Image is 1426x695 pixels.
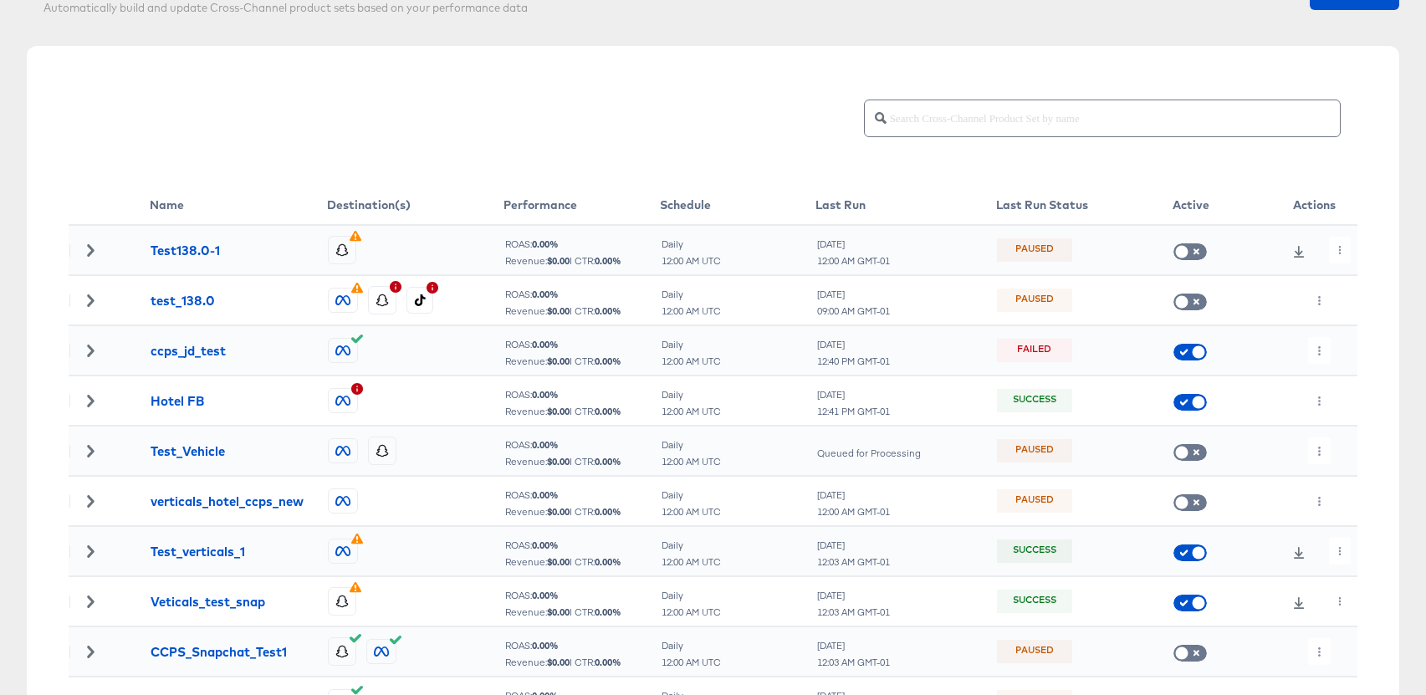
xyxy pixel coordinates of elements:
div: 12:00 AM UTC [661,406,722,417]
b: $ 0.00 [547,405,570,417]
div: Daily [661,339,722,350]
div: 12:03 AM GMT-01 [816,556,891,568]
b: 0.00 % [532,438,559,451]
div: ROAS: [504,590,658,601]
div: ROAS: [504,640,658,652]
div: Paused [1015,243,1054,258]
div: 12:00 AM UTC [661,305,722,317]
div: 12:41 PM GMT-01 [816,406,891,417]
div: 12:00 AM UTC [661,657,722,668]
div: 12:00 AM UTC [661,606,722,618]
div: Toggle Row Expanded [69,395,111,406]
th: Performance [503,186,659,225]
div: Toggle Row Expanded [69,646,111,657]
div: ROAS: [504,389,658,401]
b: $ 0.00 [547,505,570,518]
b: $ 0.00 [547,606,570,618]
div: Toggle Row Expanded [69,545,111,557]
div: Failed [1017,343,1051,358]
input: Search Cross-Channel Product Set by name [887,94,1340,130]
div: Test_Vehicle [151,442,225,460]
th: Active [1173,186,1271,225]
b: 0.00 % [595,606,621,618]
div: Veticals_test_snap [151,593,265,611]
div: Daily [661,539,722,551]
div: Paused [1015,644,1054,659]
div: ROAS: [504,489,658,501]
b: 0.00 % [595,505,621,518]
div: Revenue: | CTR: [504,606,658,618]
div: ROAS: [504,238,658,250]
div: Revenue: | CTR: [504,355,658,367]
div: Success [1013,544,1056,559]
div: ROAS: [504,289,658,300]
div: [DATE] [816,389,891,401]
th: Last Run Status [996,186,1173,225]
div: 12:00 AM UTC [661,556,722,568]
div: Toggle Row Expanded [69,244,111,256]
div: Daily [661,439,722,451]
div: Revenue: | CTR: [504,657,658,668]
div: Revenue: | CTR: [504,406,658,417]
div: [DATE] [816,640,891,652]
div: 12:00 AM GMT-01 [816,255,891,267]
div: ROAS: [504,439,658,451]
div: [DATE] [816,238,891,250]
div: Daily [661,289,722,300]
th: Schedule [660,186,815,225]
div: 12:00 AM UTC [661,506,722,518]
th: Name [150,186,328,225]
b: $ 0.00 [547,254,570,267]
div: Test138.0-1 [151,242,220,259]
div: Toggle Row Expanded [69,445,111,457]
div: Toggle Row Expanded [69,294,111,306]
div: Paused [1015,443,1054,458]
b: 0.00 % [532,338,559,350]
b: 0.00 % [532,589,559,601]
div: verticals_hotel_ccps_new [151,493,304,510]
div: Daily [661,238,722,250]
div: [DATE] [816,339,891,350]
div: 12:00 AM UTC [661,255,722,267]
div: Paused [1015,493,1054,508]
div: [DATE] [816,590,891,601]
div: test_138.0 [151,292,215,309]
div: [DATE] [816,489,891,501]
div: Success [1013,594,1056,609]
b: 0.00 % [532,238,559,250]
div: Daily [661,590,722,601]
b: $ 0.00 [547,455,570,468]
div: 12:00 AM GMT-01 [816,506,891,518]
div: ROAS: [504,539,658,551]
b: $ 0.00 [547,555,570,568]
div: Hotel FB [151,392,204,410]
b: 0.00 % [595,304,621,317]
div: 12:40 PM GMT-01 [816,355,891,367]
div: Daily [661,640,722,652]
div: Daily [661,489,722,501]
div: 12:03 AM GMT-01 [816,657,891,668]
th: Last Run [815,186,996,225]
div: 12:00 AM UTC [661,355,722,367]
b: 0.00 % [532,488,559,501]
b: 0.00 % [595,405,621,417]
div: Toggle Row Expanded [69,345,111,356]
div: Revenue: | CTR: [504,556,658,568]
div: Toggle Row Expanded [69,495,111,507]
div: 09:00 AM GMT-01 [816,305,891,317]
div: Test_verticals_1 [151,543,245,560]
div: 12:03 AM GMT-01 [816,606,891,618]
div: ROAS: [504,339,658,350]
b: 0.00 % [532,288,559,300]
div: ccps_jd_test [151,342,226,360]
div: [DATE] [816,539,891,551]
div: 12:00 AM UTC [661,456,722,468]
b: 0.00 % [532,539,559,551]
div: Paused [1015,293,1054,308]
div: Queued for Processing [816,447,922,459]
div: [DATE] [816,289,891,300]
div: Revenue: | CTR: [504,305,658,317]
div: Revenue: | CTR: [504,255,658,267]
div: Revenue: | CTR: [504,456,658,468]
b: $ 0.00 [547,304,570,317]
